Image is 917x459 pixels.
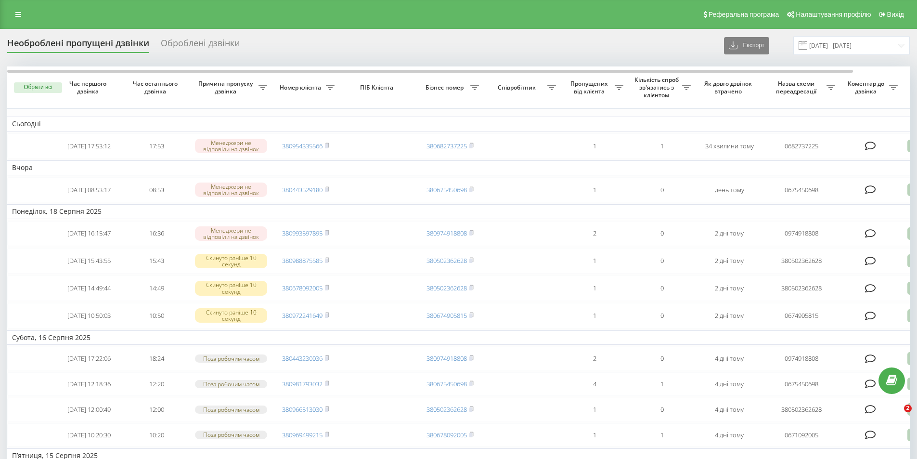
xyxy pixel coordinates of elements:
td: [DATE] 14:49:44 [55,275,123,301]
td: [DATE] 12:18:36 [55,372,123,396]
div: Необроблені пропущені дзвінки [7,38,149,53]
div: Поза робочим часом [195,380,267,388]
td: [DATE] 10:20:30 [55,423,123,447]
td: 1 [561,275,628,301]
a: 380972241649 [282,311,323,320]
td: [DATE] 12:00:49 [55,398,123,421]
div: Поза робочим часом [195,431,267,439]
a: 380974918808 [426,354,467,363]
td: 10:50 [123,303,190,328]
button: Обрати всі [14,82,62,93]
td: [DATE] 10:50:03 [55,303,123,328]
span: Вихід [887,11,904,18]
td: 4 [561,372,628,396]
td: 12:00 [123,398,190,421]
td: 0 [628,398,696,421]
span: Пропущених від клієнта [566,80,615,95]
div: Оброблені дзвінки [161,38,240,53]
td: 1 [561,177,628,203]
td: 2 дні тому [696,221,763,247]
div: Менеджери не відповіли на дзвінок [195,183,267,197]
div: Менеджери не відповіли на дзвінок [195,139,267,153]
span: 2 [904,405,912,412]
span: Бізнес номер [421,84,470,92]
a: 380682737225 [426,142,467,150]
td: [DATE] 17:53:12 [55,133,123,159]
a: 380675450698 [426,185,467,194]
td: 2 [561,221,628,247]
div: Скинуто раніше 10 секунд [195,308,267,323]
td: 0674905815 [763,303,840,328]
a: 380678092005 [282,284,323,292]
div: Поза робочим часом [195,354,267,363]
span: Назва схеми переадресації [768,80,827,95]
a: 380993597895 [282,229,323,237]
a: 380981793032 [282,380,323,388]
td: 15:43 [123,248,190,274]
td: 2 дні тому [696,248,763,274]
td: 0 [628,347,696,370]
a: 380675450698 [426,380,467,388]
td: 1 [561,423,628,447]
td: 4 дні тому [696,347,763,370]
td: 0675450698 [763,177,840,203]
td: 380502362628 [763,398,840,421]
td: 1 [561,398,628,421]
td: 4 дні тому [696,372,763,396]
a: 380969499215 [282,431,323,439]
td: 380502362628 [763,275,840,301]
span: ПІБ Клієнта [348,84,408,92]
td: 2 [561,347,628,370]
td: 08:53 [123,177,190,203]
span: Реферальна програма [709,11,779,18]
td: 0675450698 [763,372,840,396]
td: [DATE] 15:43:55 [55,248,123,274]
span: Причина пропуску дзвінка [195,80,258,95]
td: 1 [561,248,628,274]
iframe: Intercom live chat [884,405,907,428]
td: 1 [628,372,696,396]
td: 0671092005 [763,423,840,447]
td: 2 дні тому [696,303,763,328]
span: Налаштування профілю [796,11,871,18]
td: [DATE] 17:22:06 [55,347,123,370]
div: Скинуто раніше 10 секунд [195,281,267,295]
a: 380974918808 [426,229,467,237]
span: Співробітник [489,84,547,92]
td: 0 [628,248,696,274]
td: 4 дні тому [696,398,763,421]
span: Коментар до дзвінка [845,80,889,95]
td: 380502362628 [763,248,840,274]
a: 380443230036 [282,354,323,363]
td: 16:36 [123,221,190,247]
a: 380678092005 [426,431,467,439]
td: [DATE] 08:53:17 [55,177,123,203]
a: 380443529180 [282,185,323,194]
td: 0 [628,303,696,328]
td: 0682737225 [763,133,840,159]
td: [DATE] 16:15:47 [55,221,123,247]
td: 34 хвилини тому [696,133,763,159]
td: 14:49 [123,275,190,301]
td: 0 [628,221,696,247]
td: 2 дні тому [696,275,763,301]
td: 0974918808 [763,221,840,247]
a: 380954335566 [282,142,323,150]
div: Менеджери не відповіли на дзвінок [195,226,267,241]
td: 1 [561,303,628,328]
td: 0974918808 [763,347,840,370]
td: 12:20 [123,372,190,396]
td: день тому [696,177,763,203]
td: 17:53 [123,133,190,159]
td: 1 [561,133,628,159]
span: Номер клієнта [277,84,326,92]
div: Поза робочим часом [195,406,267,414]
span: Час останнього дзвінка [130,80,182,95]
a: 380988875585 [282,256,323,265]
a: 380674905815 [426,311,467,320]
span: Як довго дзвінок втрачено [703,80,755,95]
td: 1 [628,133,696,159]
a: 380502362628 [426,405,467,414]
span: Кількість спроб зв'язатись з клієнтом [633,76,682,99]
td: 18:24 [123,347,190,370]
